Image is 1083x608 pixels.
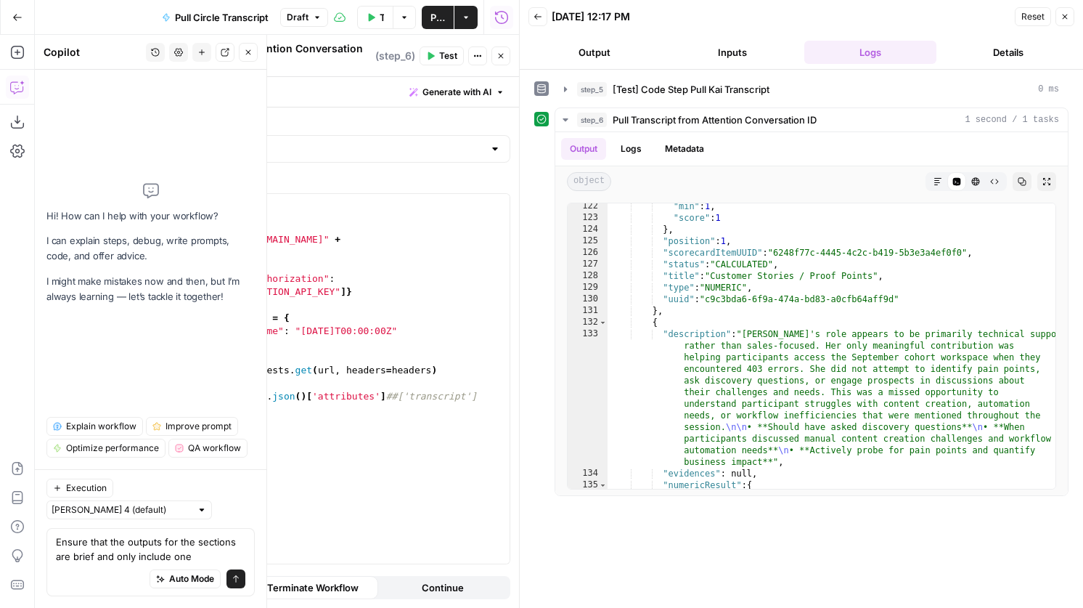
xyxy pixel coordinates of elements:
span: [Test] Code Step Pull Kai Transcript [613,82,769,97]
span: Explain workflow [66,420,136,433]
div: Copilot [44,45,142,60]
div: 127 [568,259,608,270]
div: 129 [568,282,608,293]
span: Optimize performance [66,442,159,455]
span: step_6 [577,113,607,127]
div: 124 [568,224,608,235]
span: 0 ms [1038,83,1059,96]
button: Metadata [656,138,713,160]
span: QA workflow [188,442,241,455]
textarea: Ensure that the outputs for the sections are brief and only include one [56,535,245,564]
button: QA workflow [168,439,248,458]
button: Auto Mode [150,570,221,588]
div: 132 [568,317,608,328]
div: 134 [568,468,608,479]
p: Hi! How can I help with your workflow? [46,208,255,224]
button: Generate with AI [404,83,510,102]
p: I might make mistakes now and then, but I’m always learning — let’s tackle it together! [46,274,255,304]
span: ( step_6 ) [375,49,415,63]
button: Output [561,138,606,160]
div: 126 [568,247,608,259]
div: 131 [568,305,608,317]
input: Claude Sonnet 4 (default) [52,503,191,517]
span: Reset [1021,10,1045,23]
button: Improve prompt [146,417,238,436]
span: 1 second / 1 tasks [965,113,1059,126]
label: Function [142,174,510,189]
div: 123 [568,212,608,224]
span: Pull Transcript from Attention Conversation ID [613,113,817,127]
label: Select Language [142,116,510,131]
p: I can explain steps, debug, write prompts, code, and offer advice. [46,233,255,264]
div: 1 second / 1 tasks [555,132,1068,495]
span: Toggle code folding, rows 135 through 139 [599,479,607,491]
span: step_5 [577,82,607,97]
button: Draft [280,8,328,27]
span: Generate with AI [422,86,491,99]
button: Continue [378,576,508,599]
div: 122 [568,200,608,212]
div: 135 [568,479,608,491]
span: Test Workflow [380,10,384,25]
button: Reset [1015,7,1051,26]
button: 1 second / 1 tasks [555,108,1068,131]
span: Pull Circle Transcript [175,10,269,25]
span: Improve prompt [165,420,232,433]
button: Execution [46,479,113,498]
button: Pull Circle Transcript [153,6,277,29]
button: Logs [612,138,650,160]
span: Toggle code folding, rows 132 through 146 [599,317,607,328]
div: Write code [134,77,519,107]
span: Terminate Workflow [267,580,359,595]
span: Execution [66,482,107,495]
button: Output [528,41,661,64]
button: Logs [804,41,936,64]
button: 0 ms [555,78,1068,101]
span: Test [439,49,457,62]
div: 128 [568,270,608,282]
button: Inputs [666,41,798,64]
span: Publish [430,10,445,25]
input: Python [152,142,483,156]
div: 125 [568,235,608,247]
button: Details [942,41,1074,64]
button: Test Workflow [357,6,393,29]
button: Publish [422,6,454,29]
span: Auto Mode [169,572,214,585]
button: Explain workflow [46,417,143,436]
button: Test [420,46,464,65]
div: 133 [568,328,608,468]
button: Optimize performance [46,439,165,458]
span: object [567,172,611,191]
span: Continue [422,580,464,595]
div: 130 [568,293,608,305]
span: Draft [287,11,308,24]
